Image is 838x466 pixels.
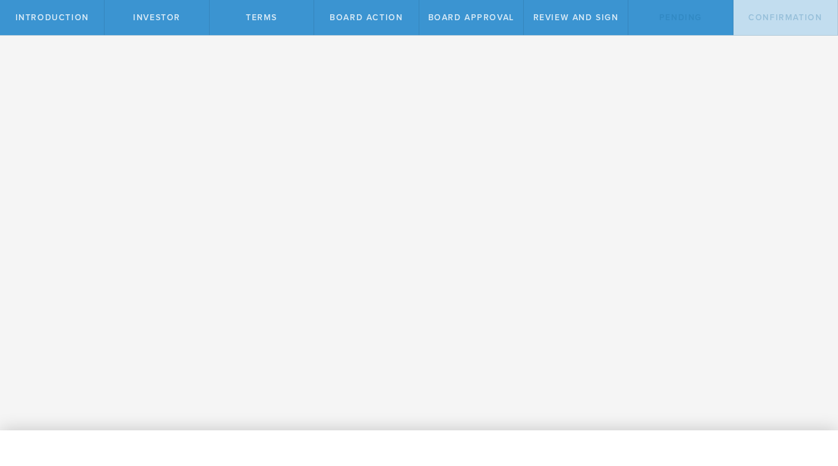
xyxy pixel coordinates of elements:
span: Introduction [15,12,89,23]
span: terms [246,12,277,23]
span: Board Approval [428,12,514,23]
span: Review and Sign [533,12,619,23]
span: Confirmation [748,12,822,23]
span: Board Action [330,12,403,23]
span: Investor [133,12,181,23]
span: Pending [659,12,702,23]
